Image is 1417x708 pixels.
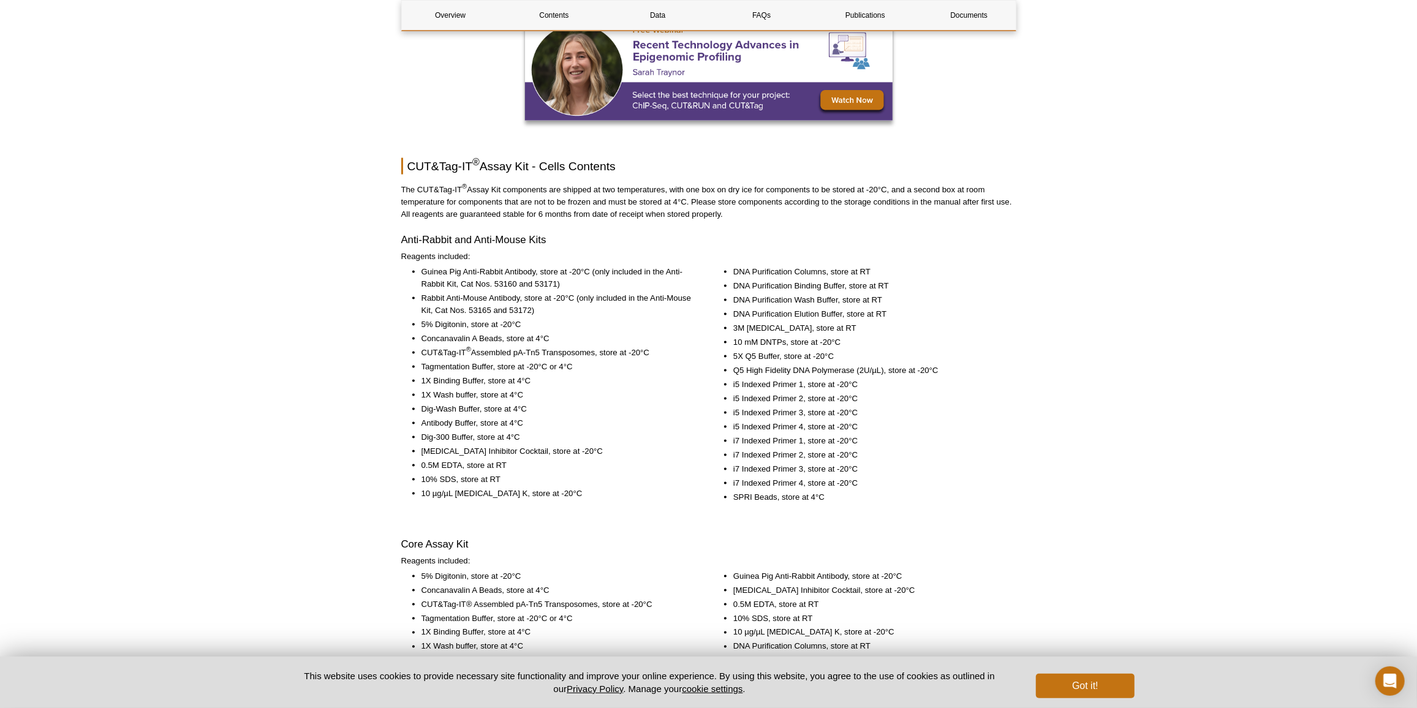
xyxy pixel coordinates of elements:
[733,598,1004,611] li: 0.5M EDTA, store at RT
[421,375,692,387] li: 1X Binding Buffer, store at 4°C
[733,655,1004,667] li: DNA Purification Binding Buffer, store at RT
[733,421,1004,433] li: i5 Indexed Primer 4, store at -20°C
[421,459,692,472] li: 0.5M EDTA, store at RT
[733,477,1004,489] li: i7 Indexed Primer 4, store at -20°C
[733,280,1004,292] li: DNA Purification Binding Buffer, store at RT
[421,347,692,359] li: CUT&Tag-IT Assembled pA-Tn5 Transposomes, store at -20°C
[733,322,1004,334] li: 3M [MEDICAL_DATA], store at RT
[421,318,692,331] li: 5% Digitonin, store at -20°C
[421,403,692,415] li: Dig-Wash Buffer, store at 4°C
[733,378,1004,391] li: i5 Indexed Primer 1, store at -20°C
[421,641,692,653] li: 1X Wash buffer, store at 4°C
[733,570,1004,582] li: Guinea Pig Anti-Rabbit Antibody, store at -20°C
[733,612,1004,625] li: 10% SDS, store at RT
[733,491,1004,503] li: SPRI Beads, store at 4°C
[466,346,471,353] sup: ®
[733,294,1004,306] li: DNA Purification Wash Buffer, store at RT
[920,1,1018,30] a: Documents
[733,308,1004,320] li: DNA Purification Elution Buffer, store at RT
[421,612,692,625] li: Tagmentation Buffer, store at -20°C or 4°C
[682,684,743,694] button: cookie settings
[283,669,1016,695] p: This website uses cookies to provide necessary site functionality and improve your online experie...
[1036,674,1134,698] button: Got it!
[733,350,1004,363] li: 5X Q5 Buffer, store at -20°C
[421,361,692,373] li: Tagmentation Buffer, store at -20°C or 4°C
[401,555,1016,567] p: Reagents included:
[462,183,467,190] sup: ®
[421,655,692,667] li: Dig-Wash Buffer, store at 4°C
[733,627,1004,639] li: 10 µg/µL [MEDICAL_DATA] K, store at -20°C
[421,584,692,597] li: Concanavalin A Beads, store at 4°C
[421,570,692,582] li: 5% Digitonin, store at -20°C
[733,266,1004,278] li: DNA Purification Columns, store at RT
[505,1,603,30] a: Contents
[401,184,1016,220] p: The CUT&Tag-IT Assay Kit components are shipped at two temperatures, with one box on dry ice for ...
[609,1,706,30] a: Data
[817,1,914,30] a: Publications
[401,537,1016,552] h3: Core Assay Kit
[733,435,1004,447] li: i7 Indexed Primer 1, store at -20°C
[472,157,480,168] sup: ®
[733,463,1004,475] li: i7 Indexed Primer 3, store at -20°C
[401,233,1016,247] h3: Anti-Rabbit and Anti-Mouse Kits
[421,445,692,458] li: [MEDICAL_DATA] Inhibitor Cocktail, store at -20°C
[567,684,623,694] a: Privacy Policy
[421,266,692,290] li: Guinea Pig Anti-Rabbit Antibody, store at -20°C (only included in the Anti-Rabbit Kit, Cat Nos. 5...
[733,449,1004,461] li: i7 Indexed Primer 2, store at -20°C
[733,584,1004,597] li: [MEDICAL_DATA] Inhibitor Cocktail, store at -20°C
[421,473,692,486] li: 10% SDS, store at RT
[421,627,692,639] li: 1X Binding Buffer, store at 4°C
[421,292,692,317] li: Rabbit Anti-Mouse Antibody, store at -20°C (only included in the Anti-Mouse Kit, Cat Nos. 53165 a...
[733,407,1004,419] li: i5 Indexed Primer 3, store at -20°C
[421,333,692,345] li: Concanavalin A Beads, store at 4°C
[733,364,1004,377] li: Q5 High Fidelity DNA Polymerase (2U/µL), store at -20°C
[421,417,692,429] li: Antibody Buffer, store at 4°C
[421,431,692,443] li: Dig-300 Buffer, store at 4°C
[401,250,1016,263] p: Reagents included:
[733,336,1004,348] li: 10 mM DNTPs, store at -20°C
[421,488,692,500] li: 10 µg/µL [MEDICAL_DATA] K, store at -20°C
[525,20,893,121] img: Free Webinar
[401,158,1016,175] h2: CUT&Tag-IT Assay Kit - Cells Contents
[525,20,893,124] a: Free Webinar Comparing ChIP, CUT&Tag and CUT&RUN
[421,389,692,401] li: 1X Wash buffer, store at 4°C
[712,1,810,30] a: FAQs
[421,598,692,611] li: CUT&Tag-IT® Assembled pA-Tn5 Transposomes, store at -20°C
[733,393,1004,405] li: i5 Indexed Primer 2, store at -20°C
[1375,666,1405,696] div: Open Intercom Messenger
[733,641,1004,653] li: DNA Purification Columns, store at RT
[402,1,499,30] a: Overview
